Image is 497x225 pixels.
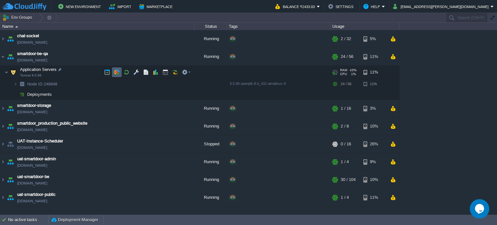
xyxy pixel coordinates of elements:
[363,48,384,65] div: 11%
[19,67,58,72] span: Application Servers
[5,66,8,79] img: AMDAwAAAACH5BAEAAAAALAAAAAABAAEAAAICRAEAOw==
[17,109,47,115] span: [DOMAIN_NAME]
[341,189,349,206] div: 1 / 4
[363,118,384,135] div: 10%
[17,138,63,144] a: UAT-Instance-Scheduler
[27,82,44,86] span: Node ID:
[8,215,49,225] div: No active tasks
[0,118,6,135] img: AMDAwAAAACH5BAEAAAAALAAAAAABAAEAAAICRAEAOw==
[9,66,18,79] img: AMDAwAAAACH5BAEAAAAALAAAAAABAAEAAAICRAEAOw==
[195,23,226,30] div: Status
[194,118,227,135] div: Running
[340,72,347,76] span: CPU
[194,30,227,48] div: Running
[17,180,47,186] a: [DOMAIN_NAME]
[19,67,58,72] a: Application ServersTomcat 9.0.98
[6,118,15,135] img: AMDAwAAAACH5BAEAAAAALAAAAAABAAEAAAICRAEAOw==
[6,189,15,206] img: AMDAwAAAACH5BAEAAAAALAAAAAABAAEAAAICRAEAOw==
[363,171,384,188] div: 10%
[6,135,15,153] img: AMDAwAAAACH5BAEAAAAALAAAAAABAAEAAAICRAEAOw==
[0,100,6,117] img: AMDAwAAAACH5BAEAAAAALAAAAAABAAEAAAICRAEAOw==
[0,153,6,171] img: AMDAwAAAACH5BAEAAAAALAAAAAABAAEAAAICRAEAOw==
[17,174,49,180] a: uat-smartdoor-be
[139,3,174,10] button: Marketplace
[341,135,351,153] div: 0 / 16
[0,135,6,153] img: AMDAwAAAACH5BAEAAAAALAAAAAABAAEAAAICRAEAOw==
[2,13,34,22] button: Env Groups
[14,89,17,99] img: AMDAwAAAACH5BAEAAAAALAAAAAABAAEAAAICRAEAOw==
[14,79,17,89] img: AMDAwAAAACH5BAEAAAAALAAAAAABAAEAAAICRAEAOw==
[227,23,330,30] div: Tags
[2,3,46,11] img: CloudJiffy
[194,189,227,206] div: Running
[363,30,384,48] div: 5%
[27,81,58,87] span: 246848
[0,189,6,206] img: AMDAwAAAACH5BAEAAAAALAAAAAABAAEAAAICRAEAOw==
[1,23,194,30] div: Name
[17,198,47,204] a: [DOMAIN_NAME]
[194,100,227,117] div: Running
[470,199,491,219] iframe: chat widget
[194,171,227,188] div: Running
[0,171,6,188] img: AMDAwAAAACH5BAEAAAAALAAAAAABAAEAAAICRAEAOw==
[363,153,384,171] div: 9%
[393,3,491,10] button: [EMAIL_ADDRESS][PERSON_NAME][DOMAIN_NAME]
[109,3,133,10] button: Import
[363,66,384,79] div: 11%
[328,3,355,10] button: Settings
[349,72,356,76] span: 1%
[341,171,356,188] div: 30 / 104
[17,120,87,127] a: smartdoor_production_public_website
[230,82,286,85] span: 9.0.98-openjdk-8.0_432-almalinux-9
[0,48,6,65] img: AMDAwAAAACH5BAEAAAAALAAAAAABAAEAAAICRAEAOw==
[15,26,18,28] img: AMDAwAAAACH5BAEAAAAALAAAAAABAAEAAAICRAEAOw==
[6,171,15,188] img: AMDAwAAAACH5BAEAAAAALAAAAAABAAEAAAICRAEAOw==
[331,23,399,30] div: Usage
[363,100,384,117] div: 3%
[17,191,56,198] a: uat-smartdoor-public
[363,135,384,153] div: 26%
[341,48,353,65] div: 24 / 56
[20,73,41,77] span: Tomcat 9.0.98
[27,92,53,97] a: Deployments
[17,127,47,133] a: [DOMAIN_NAME]
[363,79,384,89] div: 11%
[51,217,98,223] button: Deployment Manager
[341,30,351,48] div: 2 / 32
[17,33,39,39] a: chat-socket
[17,89,27,99] img: AMDAwAAAACH5BAEAAAAALAAAAAABAAEAAAICRAEAOw==
[363,3,382,10] button: Help
[194,135,227,153] div: Stopped
[194,153,227,171] div: Running
[17,144,47,151] a: [DOMAIN_NAME]
[58,3,103,10] button: New Environment
[17,51,48,57] a: smartdoor-be-qa
[17,156,56,162] a: uat-smartdoor-admin
[341,100,351,117] div: 1 / 16
[350,68,357,72] span: 43%
[341,79,351,89] div: 24 / 56
[0,30,6,48] img: AMDAwAAAACH5BAEAAAAALAAAAAABAAEAAAICRAEAOw==
[363,189,384,206] div: 11%
[17,162,47,169] a: [DOMAIN_NAME]
[6,30,15,48] img: AMDAwAAAACH5BAEAAAAALAAAAAABAAEAAAICRAEAOw==
[6,48,15,65] img: AMDAwAAAACH5BAEAAAAALAAAAAABAAEAAAICRAEAOw==
[6,153,15,171] img: AMDAwAAAACH5BAEAAAAALAAAAAABAAEAAAICRAEAOw==
[27,81,58,87] a: Node ID:246848
[17,39,47,46] a: [DOMAIN_NAME]
[341,153,349,171] div: 1 / 4
[17,57,47,63] a: [DOMAIN_NAME]
[17,79,27,89] img: AMDAwAAAACH5BAEAAAAALAAAAAABAAEAAAICRAEAOw==
[6,100,15,117] img: AMDAwAAAACH5BAEAAAAALAAAAAABAAEAAAICRAEAOw==
[17,102,51,109] a: smartdoor-storage
[194,48,227,65] div: Running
